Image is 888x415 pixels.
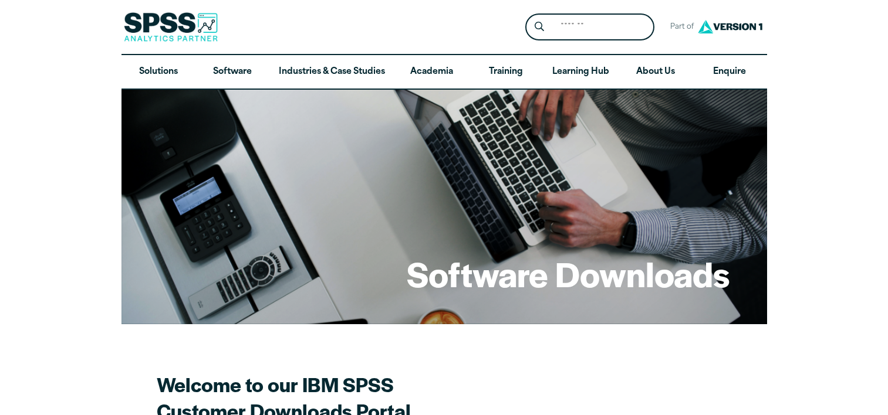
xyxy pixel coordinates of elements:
img: SPSS Analytics Partner [124,12,218,42]
a: Software [195,55,269,89]
a: About Us [619,55,693,89]
span: Part of [664,19,695,36]
a: Solutions [121,55,195,89]
a: Academia [394,55,468,89]
img: Version1 Logo [695,16,765,38]
a: Enquire [693,55,767,89]
h1: Software Downloads [407,251,730,297]
a: Training [468,55,542,89]
a: Industries & Case Studies [269,55,394,89]
button: Search magnifying glass icon [528,16,550,38]
nav: Desktop version of site main menu [121,55,767,89]
svg: Search magnifying glass icon [535,22,544,32]
form: Site Header Search Form [525,13,654,41]
a: Learning Hub [543,55,619,89]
